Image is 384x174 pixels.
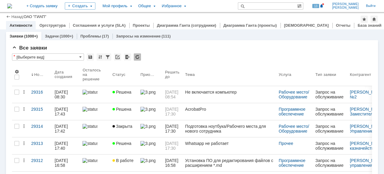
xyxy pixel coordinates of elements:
a: Диаграмма Ганта (проекты) [223,23,277,28]
div: Запрос на обслуживание [315,90,345,99]
div: Обновлять список [134,53,141,61]
a: Соглашения и услуги (SLA) [73,23,126,28]
span: Расширенный поиск [297,3,303,8]
a: statusbar-100 (1).png [80,120,110,137]
a: [DATE] 17:42 [52,120,80,137]
a: [DATE] 16:58 [163,154,183,171]
div: [DATE] 17:42 [55,124,69,133]
th: Дата создания [52,63,80,86]
img: 3.png [140,90,155,94]
th: Услуга [276,63,313,86]
div: [DATE] 17:43 [55,107,69,116]
div: Фильтрация... [104,53,111,61]
span: В работе [112,158,133,163]
span: Закрыта [112,124,132,129]
div: 29314 [31,124,50,129]
a: Запрос на обслуживание [313,137,347,154]
div: Решить до [165,70,180,79]
div: Скопировать ссылку на список [114,53,121,61]
a: 3.png [138,154,163,171]
a: База знаний [358,23,381,28]
a: Запрос на обслуживание [313,154,347,171]
div: Действия [22,158,26,163]
img: 3.png [140,141,155,146]
div: Whatsapp не работает [185,141,274,146]
div: Запрос на обслуживание [315,124,345,133]
div: Сохранить вид [87,53,94,61]
th: Номер [29,63,52,86]
div: (1000+) [60,34,73,38]
div: [DATE] 17:40 [55,141,69,151]
a: 29316 [29,86,52,103]
th: Приоритет [138,63,163,86]
div: Запрос на обслуживание [315,158,345,168]
a: Заявки [10,34,23,38]
a: Прочее [279,141,293,146]
a: Запрос на обслуживание [313,120,347,137]
a: [DEMOGRAPHIC_DATA] [284,23,329,28]
a: [DATE] 16:58 [52,154,80,171]
span: Настройки [14,69,19,74]
div: Контрагент [350,72,371,77]
div: Запрос на обслуживание [315,141,345,151]
div: Запрос на обслуживание [315,107,345,116]
img: 3.png [140,107,155,112]
span: [DATE] 17:30 [165,107,179,116]
a: Диаграмма Ганта (сотрудники) [157,23,216,28]
span: Решена [112,141,131,146]
div: Создать [65,2,95,10]
div: Приоритет [140,72,155,77]
a: [DATE] 17:43 [52,103,80,120]
a: 3.png [138,120,163,137]
div: Статус [112,72,125,77]
img: statusbar-100 (1).png [82,90,97,94]
a: Не включается компьютер [183,86,276,103]
a: Назад [11,14,22,19]
a: Рабочее место/Оборудование [279,90,309,99]
a: Рабочее место/Оборудование [279,124,309,133]
div: AcrobatPro [185,107,274,112]
th: Осталось на решение [80,63,110,86]
img: statusbar-100 (1).png [82,141,97,146]
a: Отчеты [336,23,351,28]
div: Сделать домашней страницей [370,16,378,23]
a: Запрос на обслуживание [313,86,347,103]
div: (1000+) [24,34,37,38]
div: Подготовка ноутбука/Рабочего места для нового сотрудника [185,124,274,133]
span: [DATE] 16:58 [165,158,179,168]
div: [DATE] 16:58 [55,158,69,168]
th: Статус [110,63,138,86]
a: [DATE] 17:40 [52,137,80,154]
div: Настройки списка отличаются от сохраненных в виде [13,54,15,58]
img: statusbar-100 (1).png [82,107,97,112]
a: Установка ПО для редактирования файлов с расширением *.md [183,154,276,171]
a: [DATE] 17:30 [163,137,183,154]
span: [PERSON_NAME] [332,2,359,6]
a: Перейти на домашнюю страницу [7,4,12,8]
a: Оргструктура [39,23,65,28]
a: 3.png [138,86,163,103]
span: Решена [112,107,131,112]
div: (111) [162,34,171,38]
a: Проекты [133,23,150,28]
a: AcrobatPro [183,103,276,120]
img: 3.png [140,124,155,129]
div: Тема [185,72,195,77]
a: Подготовка ноутбука/Рабочего места для нового сотрудника [183,120,276,137]
div: 29313 [31,141,50,146]
div: Номер [34,72,45,77]
div: Действия [22,107,26,112]
div: Осталось на решение [82,68,103,81]
a: Запрос на обслуживание [313,103,347,120]
a: [DATE] 17:30 [163,120,183,137]
div: Добавить в избранное [361,16,368,23]
div: ОАО "ГИАП" [24,14,46,19]
img: 3.png [140,158,155,163]
div: (17) [102,34,109,38]
a: 29313 [29,137,52,154]
a: statusbar-100 (1).png [80,154,110,171]
a: Программное обеспечение [279,107,307,116]
img: statusbar-100 (1).png [82,158,97,163]
a: 3.png [138,137,163,154]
